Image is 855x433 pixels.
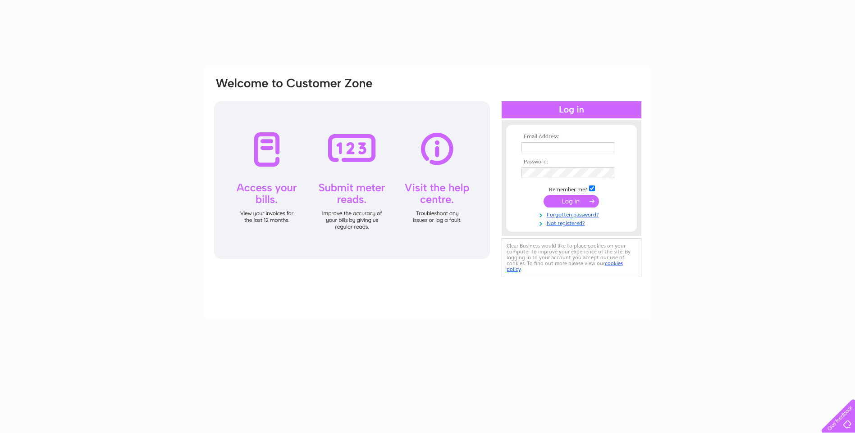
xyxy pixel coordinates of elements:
[544,195,599,207] input: Submit
[519,184,624,193] td: Remember me?
[507,260,623,272] a: cookies policy
[502,238,641,277] div: Clear Business would like to place cookies on your computer to improve your experience of the sit...
[521,218,624,227] a: Not registered?
[519,134,624,140] th: Email Address:
[521,210,624,218] a: Forgotten password?
[519,159,624,165] th: Password:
